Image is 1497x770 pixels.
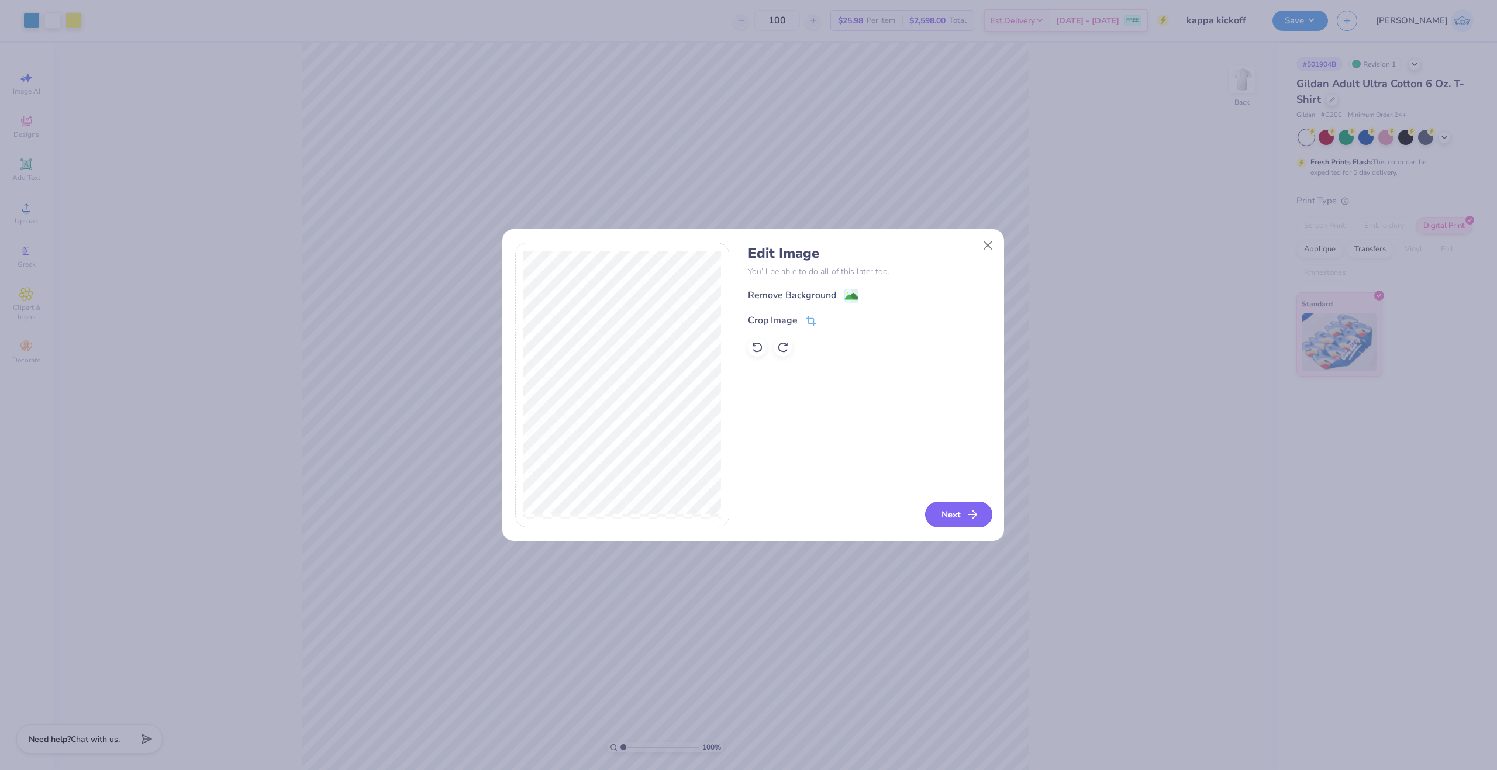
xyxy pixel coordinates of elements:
div: Remove Background [748,288,836,302]
h4: Edit Image [748,245,991,262]
div: Crop Image [748,313,798,327]
button: Next [925,502,992,527]
p: You’ll be able to do all of this later too. [748,265,991,278]
button: Close [977,234,999,257]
